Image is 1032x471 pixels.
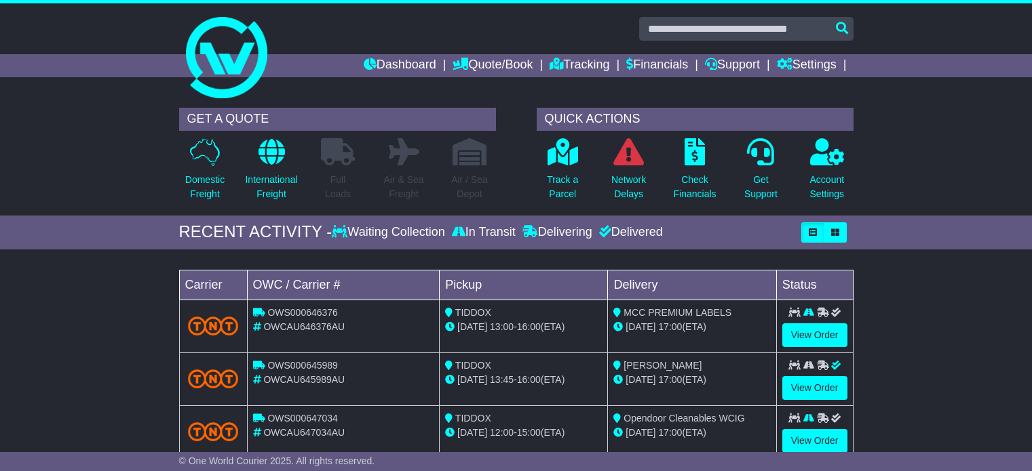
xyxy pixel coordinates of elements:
[457,374,487,385] span: [DATE]
[782,323,847,347] a: View Order
[550,54,609,77] a: Tracking
[490,427,514,438] span: 12:00
[624,413,744,424] span: Opendoor Cleanables WCIG
[445,426,602,440] div: - (ETA)
[188,369,239,388] img: TNT_Domestic.png
[383,173,423,201] p: Air & Sea Freight
[457,427,487,438] span: [DATE]
[776,270,853,300] td: Status
[440,270,608,300] td: Pickup
[705,54,760,77] a: Support
[455,413,491,424] span: TIDDOX
[244,138,298,209] a: InternationalFreight
[624,360,702,371] span: [PERSON_NAME]
[810,173,845,201] p: Account Settings
[626,54,688,77] a: Financials
[247,270,440,300] td: OWC / Carrier #
[490,321,514,332] span: 13:00
[777,54,837,77] a: Settings
[445,320,602,334] div: - (ETA)
[809,138,845,209] a: AccountSettings
[626,321,655,332] span: [DATE]
[490,374,514,385] span: 13:45
[245,173,297,201] p: International Freight
[185,138,225,209] a: DomesticFreight
[267,307,338,318] span: OWS000646376
[263,374,345,385] span: OWCAU645989AU
[613,373,770,387] div: (ETA)
[179,455,375,466] span: © One World Courier 2025. All rights reserved.
[517,374,541,385] span: 16:00
[448,225,519,240] div: In Transit
[455,307,491,318] span: TIDDOX
[185,173,225,201] p: Domestic Freight
[782,376,847,400] a: View Order
[744,138,778,209] a: GetSupport
[451,173,488,201] p: Air / Sea Depot
[611,173,646,201] p: Network Delays
[611,138,647,209] a: NetworkDelays
[179,108,496,131] div: GET A QUOTE
[517,427,541,438] span: 15:00
[624,307,731,318] span: MCC PREMIUM LABELS
[517,321,541,332] span: 16:00
[673,138,717,209] a: CheckFinancials
[546,138,579,209] a: Track aParcel
[626,374,655,385] span: [DATE]
[613,320,770,334] div: (ETA)
[321,173,355,201] p: Full Loads
[453,54,533,77] a: Quote/Book
[596,225,663,240] div: Delivered
[658,321,682,332] span: 17:00
[547,173,578,201] p: Track a Parcel
[332,225,448,240] div: Waiting Collection
[608,270,776,300] td: Delivery
[537,108,854,131] div: QUICK ACTIONS
[457,321,487,332] span: [DATE]
[267,360,338,371] span: OWS000645989
[455,360,491,371] span: TIDDOX
[179,222,332,242] div: RECENT ACTIVITY -
[179,270,247,300] td: Carrier
[658,427,682,438] span: 17:00
[445,373,602,387] div: - (ETA)
[188,316,239,335] img: TNT_Domestic.png
[674,173,716,201] p: Check Financials
[267,413,338,424] span: OWS000647034
[782,429,847,453] a: View Order
[188,422,239,441] img: TNT_Domestic.png
[519,225,596,240] div: Delivering
[744,173,778,201] p: Get Support
[626,427,655,438] span: [DATE]
[658,374,682,385] span: 17:00
[263,427,345,438] span: OWCAU647034AU
[364,54,436,77] a: Dashboard
[613,426,770,440] div: (ETA)
[263,321,345,332] span: OWCAU646376AU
